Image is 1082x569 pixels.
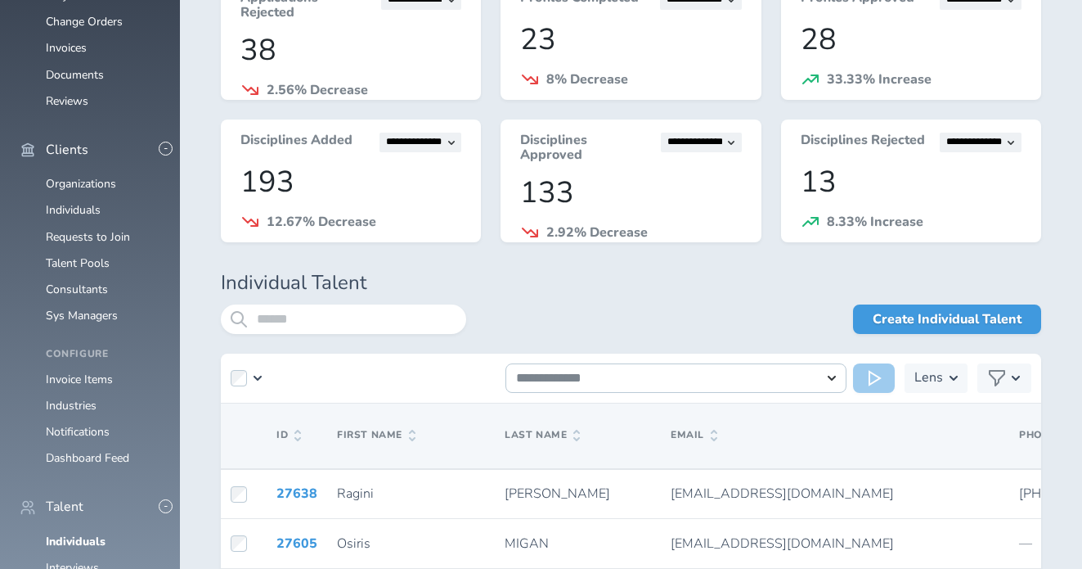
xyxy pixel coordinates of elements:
[46,176,116,192] a: Organizations
[46,255,110,271] a: Talent Pools
[337,535,370,553] span: Osiris
[267,213,376,231] span: 12.67% Decrease
[240,34,461,67] p: 38
[46,424,110,440] a: Notifications
[801,133,925,152] h3: Disciplines Rejected
[1019,430,1070,441] span: Phone
[159,142,173,156] button: -
[46,534,106,549] a: Individuals
[276,430,301,441] span: ID
[337,430,415,441] span: First Name
[46,398,97,413] a: Industries
[914,364,943,393] h3: Lens
[827,213,923,231] span: 8.33% Increase
[905,364,968,393] button: Lens
[520,176,741,210] p: 133
[46,67,104,83] a: Documents
[337,485,374,503] span: Ragini
[671,485,894,503] span: [EMAIL_ADDRESS][DOMAIN_NAME]
[46,14,123,29] a: Change Orders
[46,202,101,218] a: Individuals
[671,430,717,441] span: Email
[520,23,741,56] p: 23
[240,165,461,199] p: 193
[46,499,83,514] span: Talent
[46,229,130,245] a: Requests to Join
[46,349,160,360] h4: Configure
[505,485,610,503] span: [PERSON_NAME]
[276,535,317,553] a: 27605
[221,272,1041,295] h1: Individual Talent
[853,364,895,393] button: Run Action
[240,133,352,152] h3: Disciplines Added
[159,499,173,513] button: -
[505,535,549,553] span: MIGAN
[671,535,894,553] span: [EMAIL_ADDRESS][DOMAIN_NAME]
[46,40,87,56] a: Invoices
[853,305,1041,334] a: Create Individual Talent
[520,133,650,163] h3: Disciplines Approved
[46,372,113,387] a: Invoice Items
[46,93,88,109] a: Reviews
[46,142,88,157] span: Clients
[801,165,1021,199] p: 13
[46,450,129,466] a: Dashboard Feed
[827,70,932,88] span: 33.33% Increase
[801,23,1021,56] p: 28
[546,70,628,88] span: 8% Decrease
[46,282,108,297] a: Consultants
[267,81,368,99] span: 2.56% Decrease
[505,430,580,441] span: Last Name
[546,224,648,242] span: 2.92% Decrease
[276,485,317,503] a: 27638
[46,308,118,323] a: Sys Managers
